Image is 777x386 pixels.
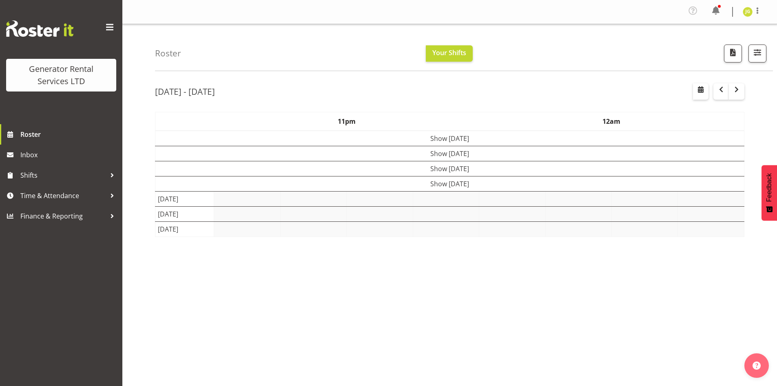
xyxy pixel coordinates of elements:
[20,190,106,202] span: Time & Attendance
[155,146,744,161] td: Show [DATE]
[155,207,214,222] td: [DATE]
[753,361,761,370] img: help-xxl-2.png
[724,45,742,62] button: Download a PDF of the roster according to the set date range.
[14,63,108,87] div: Generator Rental Services LTD
[743,7,753,17] img: james-goodin10393.jpg
[766,173,773,202] span: Feedback
[762,165,777,221] button: Feedback - Show survey
[6,20,73,37] img: Rosterit website logo
[155,192,214,207] td: [DATE]
[155,161,744,176] td: Show [DATE]
[479,112,744,131] th: 12am
[155,131,744,146] td: Show [DATE]
[155,176,744,192] td: Show [DATE]
[155,49,181,58] h4: Roster
[426,45,473,62] button: Your Shifts
[155,222,214,237] td: [DATE]
[20,169,106,181] span: Shifts
[155,86,215,97] h2: [DATE] - [DATE]
[432,48,466,57] span: Your Shifts
[748,45,766,62] button: Filter Shifts
[693,83,708,100] button: Select a specific date within the roster.
[20,210,106,222] span: Finance & Reporting
[20,149,118,161] span: Inbox
[20,128,118,141] span: Roster
[214,112,479,131] th: 11pm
